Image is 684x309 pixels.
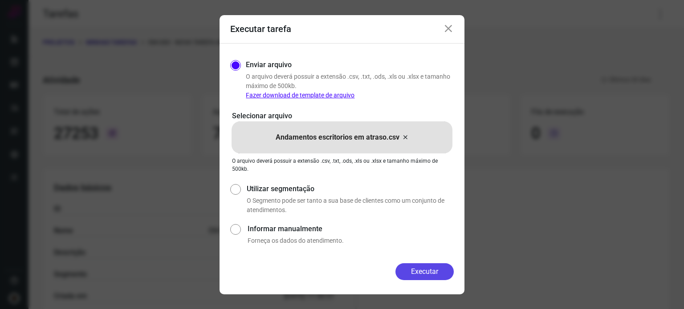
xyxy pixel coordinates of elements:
button: Executar [395,263,454,280]
p: O arquivo deverá possuir a extensão .csv, .txt, .ods, .xls ou .xlsx e tamanho máximo de 500kb. [232,157,452,173]
a: Fazer download de template de arquivo [246,92,354,99]
p: O Segmento pode ser tanto a sua base de clientes como um conjunto de atendimentos. [247,196,454,215]
label: Utilizar segmentação [247,184,454,194]
p: Selecionar arquivo [232,111,452,121]
label: Informar manualmente [248,224,454,234]
p: O arquivo deverá possuir a extensão .csv, .txt, .ods, .xls ou .xlsx e tamanho máximo de 500kb. [246,72,454,100]
h3: Executar tarefa [230,24,291,34]
p: Forneça os dados do atendimento. [248,236,454,245]
p: Andamentos escritorios em atraso.csv [276,132,399,143]
label: Enviar arquivo [246,60,292,70]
